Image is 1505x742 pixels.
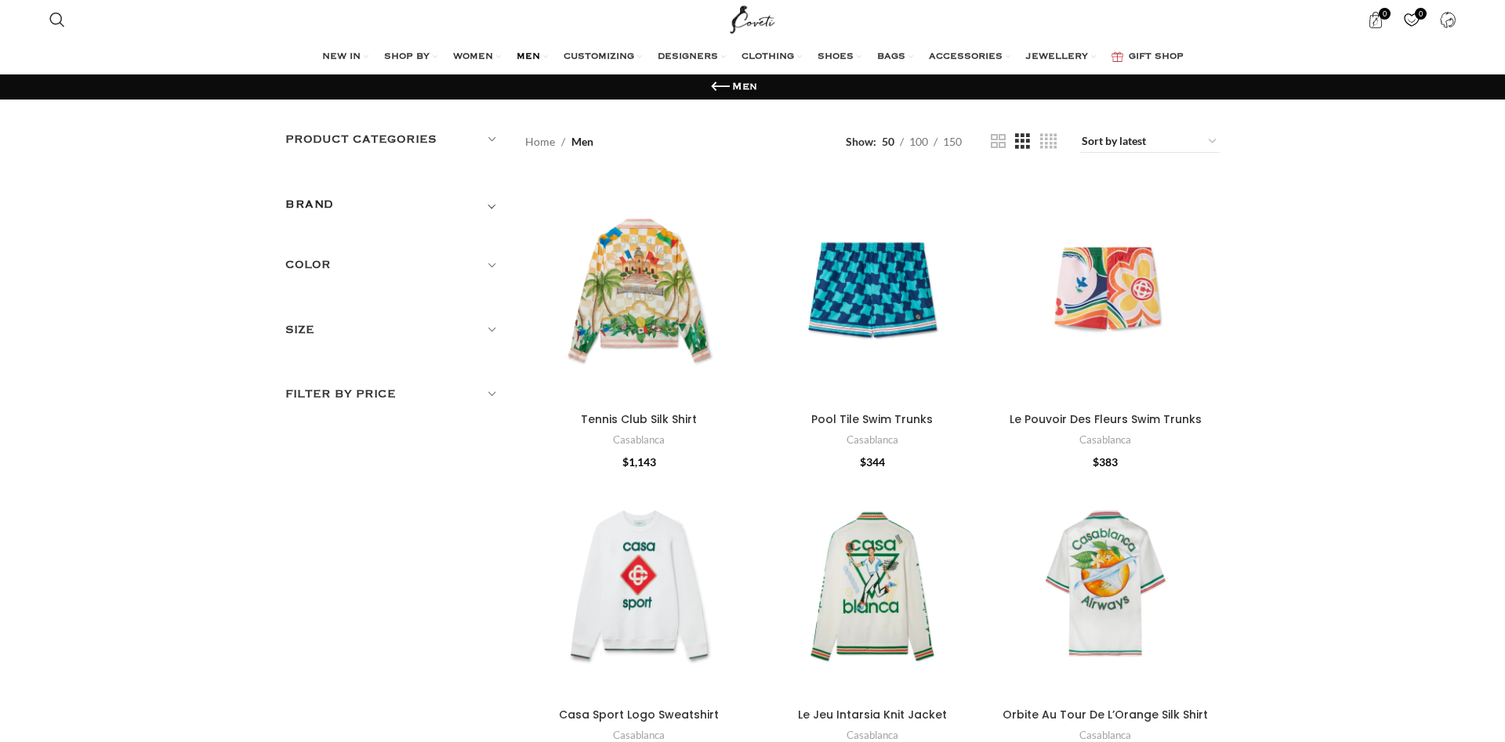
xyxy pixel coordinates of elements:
[1359,4,1391,35] a: 0
[798,707,947,722] a: Le Jeu Intarsia Knit Jacket
[1395,4,1427,35] a: 0
[1010,411,1202,427] a: Le Pouvoir Des Fleurs Swim Trunks
[581,411,697,427] a: Tennis Club Silk Shirt
[1379,8,1391,20] span: 0
[517,42,548,73] a: MEN
[453,51,493,63] span: WOMEN
[929,51,1003,63] span: ACCESSORIES
[525,133,555,150] a: Home
[876,133,900,150] a: 50
[860,455,866,469] span: $
[1040,132,1057,151] a: Grid view 4
[929,42,1010,73] a: ACCESSORIES
[453,42,501,73] a: WOMEN
[1395,4,1427,35] div: My Wishlist
[943,135,962,148] span: 150
[525,472,754,700] a: Casa Sport Logo Sweatshirt
[904,133,934,150] a: 100
[622,455,656,469] bdi: 1,143
[882,135,894,148] span: 50
[758,472,987,700] a: Le Jeu Intarsia Knit Jacket
[613,433,665,447] a: Casablanca
[1003,707,1208,722] a: Orbite Au Tour De L’Orange Silk Shirt
[877,42,913,73] a: BAGS
[742,42,802,73] a: CLOTHING
[847,433,898,447] a: Casablanca
[384,51,430,63] span: SHOP BY
[991,132,1006,151] a: Grid view 2
[937,133,967,150] a: 150
[742,51,794,63] span: CLOTHING
[517,51,540,63] span: MEN
[285,385,502,403] h5: Filter by price
[564,42,642,73] a: CUSTOMIZING
[909,135,928,148] span: 100
[525,176,754,405] a: Tennis Club Silk Shirt
[877,51,905,63] span: BAGS
[42,42,1463,73] div: Main navigation
[285,196,334,213] h5: BRAND
[658,42,726,73] a: DESIGNERS
[992,472,1220,700] a: Orbite Au Tour De L’Orange Silk Shirt
[285,256,502,273] h5: Color
[322,42,368,73] a: NEW IN
[1112,52,1123,62] img: GiftBag
[564,51,634,63] span: CUSTOMIZING
[992,176,1220,405] a: Le Pouvoir Des Fleurs Swim Trunks
[727,12,779,25] a: Site logo
[1079,433,1131,447] a: Casablanca
[1093,455,1099,469] span: $
[1112,42,1184,73] a: GIFT SHOP
[658,51,718,63] span: DESIGNERS
[384,42,437,73] a: SHOP BY
[1080,131,1220,153] select: Shop order
[285,195,502,223] div: Toggle filter
[818,42,861,73] a: SHOES
[732,80,757,94] h1: Men
[285,321,502,338] h5: Size
[709,75,732,99] a: Go back
[1026,51,1088,63] span: JEWELLERY
[1093,455,1118,469] bdi: 383
[622,455,629,469] span: $
[860,455,885,469] bdi: 344
[1026,42,1096,73] a: JEWELLERY
[811,411,933,427] a: Pool Tile Swim Trunks
[1129,51,1184,63] span: GIFT SHOP
[322,51,361,63] span: NEW IN
[525,133,593,150] nav: Breadcrumb
[818,51,854,63] span: SHOES
[571,133,593,150] span: Men
[1415,8,1427,20] span: 0
[1015,132,1030,151] a: Grid view 3
[758,176,987,405] a: Pool Tile Swim Trunks
[42,4,73,35] a: Search
[846,133,876,150] span: Show
[285,131,502,148] h5: Product categories
[559,707,719,722] a: Casa Sport Logo Sweatshirt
